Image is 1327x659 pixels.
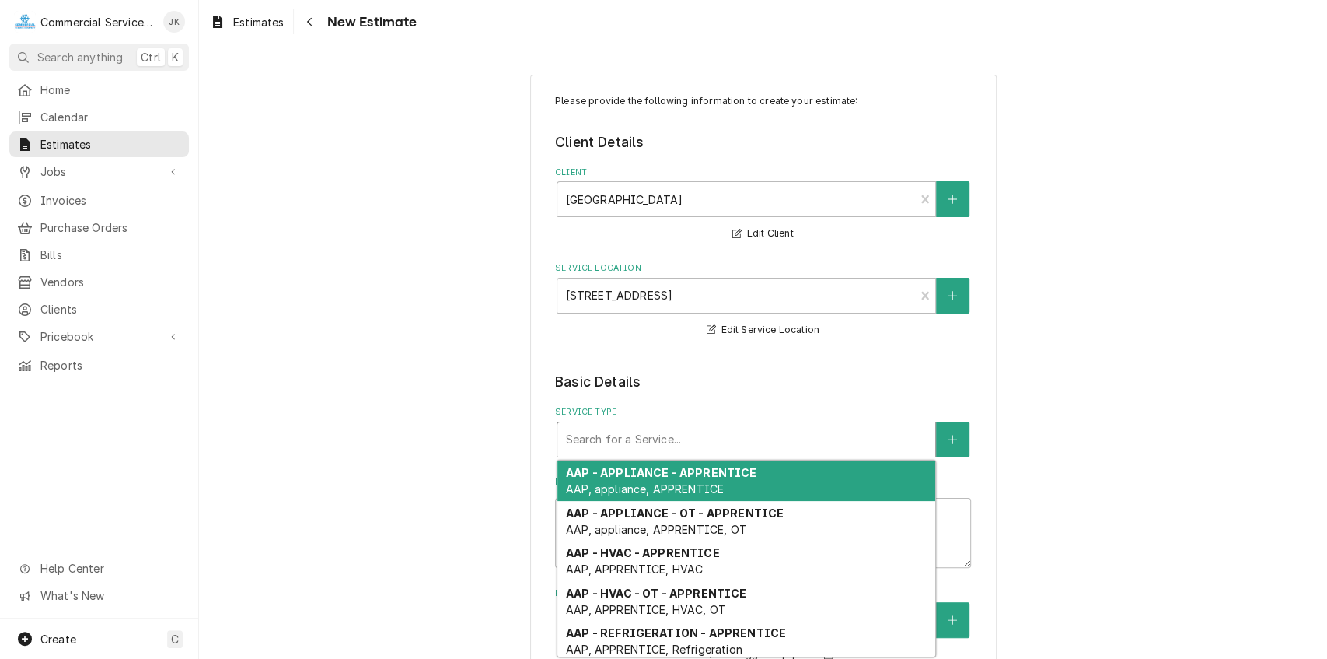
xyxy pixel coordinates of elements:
[37,49,123,65] span: Search anything
[948,434,957,445] svg: Create New Service
[40,82,181,98] span: Home
[566,482,724,496] span: AAP, appliance, APPRENTICE
[566,523,747,536] span: AAP, appliance, APPRENTICE, OT
[555,476,971,489] label: Reason For Call
[555,406,971,419] label: Service Type
[9,159,189,184] a: Go to Jobs
[172,49,179,65] span: K
[40,328,158,345] span: Pricebook
[555,262,971,275] label: Service Location
[9,44,189,71] button: Search anythingCtrlK
[40,357,181,373] span: Reports
[936,278,969,314] button: Create New Location
[9,324,189,349] a: Go to Pricebook
[555,167,971,179] label: Client
[566,507,784,520] strong: AAP - APPLIANCE - OT - APPRENTICE
[14,11,36,33] div: Commercial Service Co.'s Avatar
[9,556,189,581] a: Go to Help Center
[9,131,189,157] a: Estimates
[566,563,703,576] span: AAP, APPRENTICE, HVAC
[555,94,971,108] p: Please provide the following information to create your estimate:
[555,262,971,339] div: Service Location
[555,406,971,457] div: Service Type
[555,372,971,392] legend: Basic Details
[566,643,742,656] span: AAP, APPRENTICE, Refrigeration
[9,188,189,213] a: Invoices
[171,631,179,647] span: C
[40,587,180,604] span: What's New
[555,132,971,152] legend: Client Details
[9,77,189,103] a: Home
[566,587,746,600] strong: AAP - HVAC - OT - APPRENTICE
[163,11,185,33] div: JK
[14,11,36,33] div: C
[40,136,181,152] span: Estimates
[204,9,290,35] a: Estimates
[9,352,189,378] a: Reports
[9,583,189,608] a: Go to What's New
[297,9,322,34] button: Navigate back
[9,104,189,130] a: Calendar
[936,422,969,457] button: Create New Service
[40,163,158,180] span: Jobs
[40,274,181,290] span: Vendors
[40,192,181,209] span: Invoices
[936,602,969,638] button: Create New Equipment
[936,181,969,217] button: Create New Client
[141,49,161,65] span: Ctrl
[40,301,181,317] span: Clients
[163,11,185,33] div: John Key's Avatar
[948,615,957,626] svg: Create New Equipment
[555,476,971,568] div: Reason For Call
[704,321,822,340] button: Edit Service Location
[566,603,726,616] span: AAP, APPRENTICE, HVAC, OT
[566,626,786,640] strong: AAP - REFRIGERATION - APPRENTICE
[233,14,284,30] span: Estimates
[948,194,957,205] svg: Create New Client
[566,546,720,559] strong: AAP - HVAC - APPRENTICE
[40,14,155,30] div: Commercial Service Co.
[40,633,76,646] span: Create
[40,109,181,125] span: Calendar
[9,215,189,240] a: Purchase Orders
[40,247,181,263] span: Bills
[9,296,189,322] a: Clients
[9,242,189,268] a: Bills
[730,224,795,244] button: Edit Client
[566,466,756,479] strong: AAP - APPLIANCE - APPRENTICE
[40,560,180,577] span: Help Center
[40,219,181,236] span: Purchase Orders
[555,167,971,244] div: Client
[948,290,957,301] svg: Create New Location
[9,269,189,295] a: Vendors
[555,587,971,600] label: Equipment
[322,12,417,33] span: New Estimate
